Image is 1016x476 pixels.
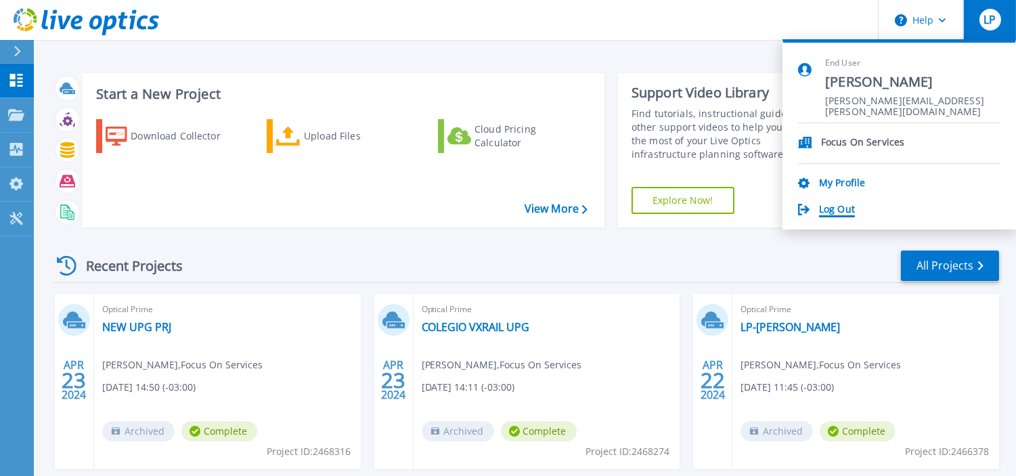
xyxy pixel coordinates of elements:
div: Download Collector [131,123,239,150]
span: [PERSON_NAME][EMAIL_ADDRESS][PERSON_NAME][DOMAIN_NAME] [825,95,1000,108]
span: [DATE] 14:50 (-03:00) [102,380,196,395]
a: Download Collector [96,119,247,153]
div: Upload Files [304,123,412,150]
span: Project ID: 2468274 [586,444,669,459]
div: Find tutorials, instructional guides and other support videos to help you make the most of your L... [632,107,822,161]
span: Optical Prime [422,302,672,317]
a: Log Out [819,204,855,217]
a: COLEGIO VXRAIL UPG [422,320,530,334]
span: Complete [820,421,896,441]
span: [DATE] 14:11 (-03:00) [422,380,515,395]
h3: Start a New Project [96,87,587,102]
div: Support Video Library [632,84,822,102]
span: [PERSON_NAME] , Focus On Services [422,358,582,372]
span: [PERSON_NAME] , Focus On Services [741,358,901,372]
span: End User [825,58,1000,69]
span: Optical Prime [102,302,353,317]
a: LP-[PERSON_NAME] [741,320,840,334]
span: 23 [62,374,86,386]
span: [DATE] 11:45 (-03:00) [741,380,834,395]
span: [PERSON_NAME] [825,73,1000,91]
span: Archived [741,421,813,441]
a: Cloud Pricing Calculator [438,119,589,153]
a: NEW UPG PRJ [102,320,171,334]
a: Upload Files [267,119,418,153]
span: [PERSON_NAME] , Focus On Services [102,358,263,372]
div: Cloud Pricing Calculator [474,123,583,150]
span: Complete [501,421,577,441]
div: Recent Projects [52,249,201,282]
span: Archived [102,421,175,441]
span: Archived [422,421,494,441]
span: Optical Prime [741,302,991,317]
span: 23 [381,374,405,386]
p: Focus On Services [821,137,904,150]
span: Complete [181,421,257,441]
span: Project ID: 2468316 [267,444,351,459]
span: Project ID: 2466378 [905,444,989,459]
div: APR 2024 [700,355,726,405]
div: APR 2024 [61,355,87,405]
a: All Projects [901,251,999,281]
span: LP [984,14,996,25]
a: View More [525,202,588,215]
a: My Profile [819,177,865,190]
a: Explore Now! [632,187,734,214]
div: APR 2024 [380,355,406,405]
span: 22 [701,374,725,386]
